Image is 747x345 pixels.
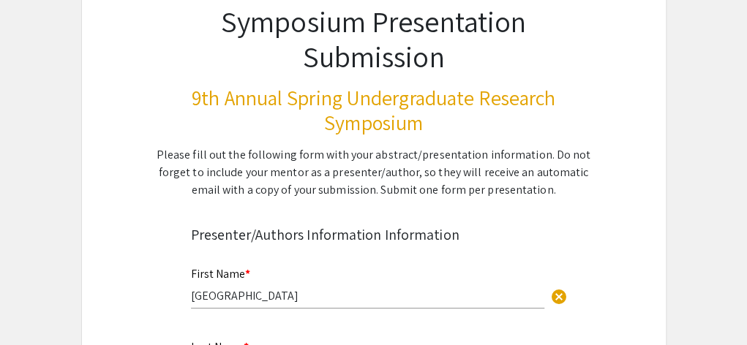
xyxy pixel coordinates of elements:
div: Please fill out the following form with your abstract/presentation information. Do not forget to ... [153,146,595,199]
iframe: Chat [11,279,62,334]
h1: Symposium Presentation Submission [153,4,595,74]
button: Clear [544,281,574,311]
input: Type Here [191,288,544,303]
mat-label: First Name [191,266,250,281]
div: Presenter/Authors Information Information [191,224,557,246]
h3: 9th Annual Spring Undergraduate Research Symposium [153,86,595,134]
span: cancel [550,288,568,306]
